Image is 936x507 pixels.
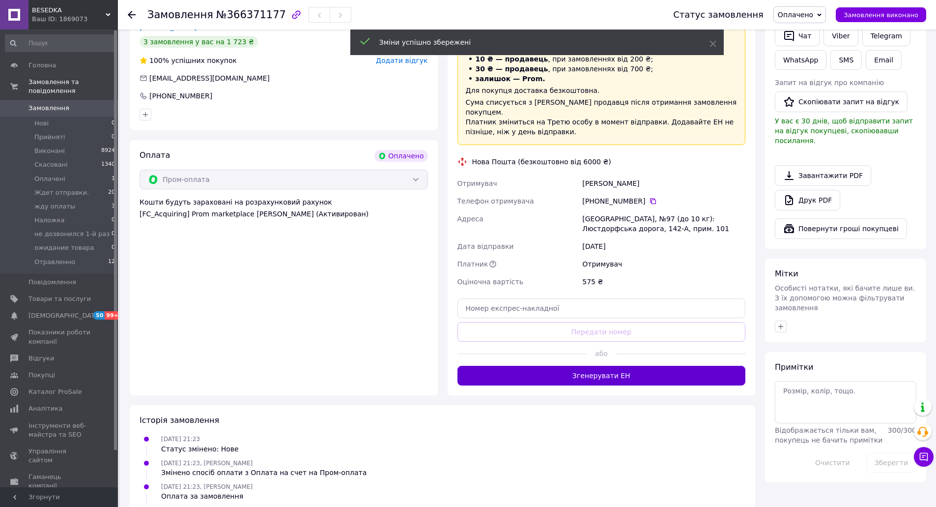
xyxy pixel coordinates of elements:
[862,26,910,46] a: Telegram
[112,202,115,211] span: 3
[823,26,858,46] a: Viber
[34,258,75,267] span: Отравленно
[32,6,106,15] span: BESEDKA
[28,447,91,465] span: Управління сайтом
[108,258,115,267] span: 12
[140,23,197,31] a: [PERSON_NAME]
[161,444,239,454] div: Статус змінено: Нове
[112,216,115,225] span: 0
[866,50,902,70] button: Email
[34,175,65,183] span: Оплачені
[580,238,747,255] div: [DATE]
[775,269,798,278] span: Мітки
[34,133,65,142] span: Прийняті
[775,50,826,70] a: WhatsApp
[28,421,91,439] span: Інструменти веб-майстра та SEO
[457,197,534,205] span: Телефон отримувача
[580,273,747,291] div: 575 ₴
[28,61,56,70] span: Головна
[161,491,253,501] div: Оплата за замовлення
[775,26,820,46] button: Чат
[161,483,253,490] span: [DATE] 21:23, [PERSON_NAME]
[457,215,483,223] span: Адреса
[476,55,548,63] span: 10 ₴ — продавець
[140,416,219,425] span: Історія замовлення
[112,243,115,252] span: 0
[476,65,548,73] span: 30 ₴ — продавець
[457,298,746,318] input: Номер експрес-накладної
[582,196,745,206] div: [PHONE_NUMBER]
[148,91,213,101] div: [PHONE_NUMBER]
[34,119,49,128] span: Нові
[775,91,908,112] button: Скопіювати запит на відгук
[374,150,427,162] div: Оплачено
[101,147,115,155] span: 8924
[140,36,258,48] div: 3 замовлення у вас на 1 723 ₴
[34,216,65,225] span: Наложка
[28,311,101,320] span: [DEMOGRAPHIC_DATA]
[457,366,746,386] button: Згенерувати ЕН
[775,79,884,87] span: Запит на відгук про компанію
[466,86,737,95] div: Для покупця доставка безкоштовна.
[140,197,428,219] div: Кошти будуть зараховані на розрахунковий рахунок
[673,10,764,20] div: Статус замовлення
[149,74,270,82] span: [EMAIL_ADDRESS][DOMAIN_NAME]
[112,133,115,142] span: 0
[28,104,69,113] span: Замовлення
[32,15,118,24] div: Ваш ID: 1869073
[34,160,68,169] span: Скасовані
[830,50,862,70] button: SMS
[775,362,813,372] span: Примітки
[161,436,200,443] span: [DATE] 21:23
[34,243,94,252] span: ожидание товара
[161,468,367,477] div: Змінено спосіб оплати з Оплата на счет на Пром-оплата
[28,78,118,95] span: Замовлення та повідомлення
[28,295,91,303] span: Товари та послуги
[775,218,907,239] button: Повернути гроші покупцеві
[580,210,747,238] div: [GEOGRAPHIC_DATA], №97 (до 10 кг): Люстдорфська дорога, 142-А, прим. 101
[379,37,685,47] div: Зміни успішно збережені
[470,157,614,167] div: Нова Пошта (безкоштовно від 6000 ₴)
[112,119,115,128] span: 0
[775,117,913,145] span: У вас є 30 днів, щоб відправити запит на відгук покупцеві, скопіювавши посилання.
[28,388,82,396] span: Каталог ProSale
[140,150,170,160] span: Оплата
[101,160,115,169] span: 1340
[93,311,105,320] span: 50
[140,209,428,219] div: [FC_Acquiring] Prom marketplace [PERSON_NAME] (Активирован)
[457,242,514,250] span: Дата відправки
[888,426,916,434] span: 300 / 300
[775,165,871,186] a: Завантажити PDF
[844,11,918,19] span: Замовлення виконано
[587,349,616,358] span: або
[778,11,813,19] span: Оплачено
[128,10,136,20] div: Повернутися назад
[28,404,62,413] span: Аналітика
[34,202,75,211] span: жду оплаты
[457,278,523,286] span: Оціночна вартість
[216,9,286,21] span: №366371177
[34,230,110,239] span: не дозвонился 1-й раз
[466,54,737,64] li: , при замовленнях від 200 ₴;
[147,9,213,21] span: Замовлення
[580,175,747,192] div: [PERSON_NAME]
[28,354,54,363] span: Відгуки
[836,7,926,22] button: Замовлення виконано
[580,255,747,273] div: Отримувач
[140,56,237,65] div: успішних покупок
[914,447,934,467] button: Чат з покупцем
[28,473,91,490] span: Гаманець компанії
[457,260,488,268] span: Платник
[34,188,89,197] span: Ждет отправки.
[466,97,737,137] div: Сума списується з [PERSON_NAME] продавця після отримання замовлення покупцем. Платник зміниться н...
[34,147,65,155] span: Виконані
[105,311,121,320] span: 99+
[28,278,76,287] span: Повідомлення
[112,230,115,239] span: 0
[457,179,497,187] span: Отримувач
[476,75,545,83] span: залишок — Prom.
[775,284,915,312] span: Особисті нотатки, які бачите лише ви. З їх допомогою можна фільтрувати замовлення
[28,328,91,346] span: Показники роботи компанії
[28,371,55,380] span: Покупці
[775,190,840,210] a: Друк PDF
